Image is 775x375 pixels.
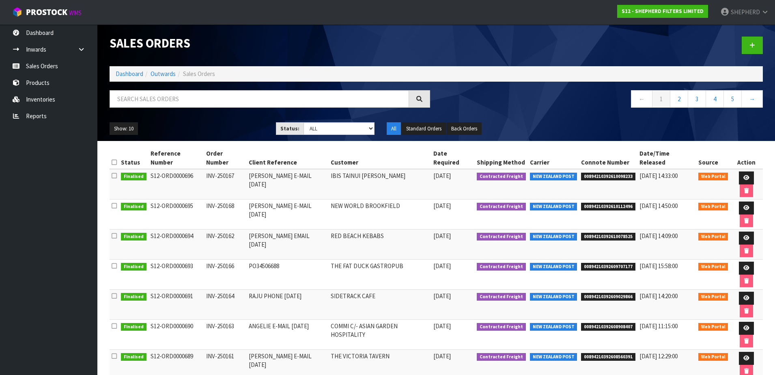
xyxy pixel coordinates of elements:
[698,263,728,271] span: Web Portal
[477,263,526,271] span: Contracted Freight
[149,320,204,350] td: S12-ORD0000690
[639,232,678,240] span: [DATE] 14:09:00
[431,147,475,169] th: Date Required
[247,320,329,350] td: ANGELIE E-MAIL [DATE]
[69,9,82,17] small: WMS
[688,90,706,108] a: 3
[730,147,763,169] th: Action
[280,125,299,132] strong: Status:
[149,147,204,169] th: Reference Number
[204,169,247,199] td: INV-250167
[247,290,329,320] td: RAJU PHONE [DATE]
[581,293,635,301] span: 00894210392609029866
[110,122,138,135] button: Show: 10
[26,7,67,17] span: ProStock
[581,233,635,241] span: 00894210392610078525
[652,90,670,108] a: 1
[329,290,431,320] td: SIDETRACK CAFE
[149,290,204,320] td: S12-ORD0000691
[581,173,635,181] span: 00894210392610098233
[579,147,637,169] th: Connote Number
[204,230,247,260] td: INV-250162
[622,8,704,15] strong: S12 - SHEPHERD FILTERS LIMITED
[247,260,329,290] td: PO34506688
[530,203,577,211] span: NEW ZEALAND POST
[204,199,247,230] td: INV-250168
[442,90,763,110] nav: Page navigation
[247,169,329,199] td: [PERSON_NAME] E-MAIL [DATE]
[110,37,430,50] h1: Sales Orders
[402,122,446,135] button: Standard Orders
[329,199,431,230] td: NEW WORLD BROOKFIELD
[723,90,742,108] a: 5
[731,8,760,16] span: SHEPHERD
[530,173,577,181] span: NEW ZEALAND POST
[329,147,431,169] th: Customer
[530,323,577,331] span: NEW ZEALAND POST
[477,323,526,331] span: Contracted Freight
[528,147,579,169] th: Carrier
[477,173,526,181] span: Contracted Freight
[149,260,204,290] td: S12-ORD0000693
[151,70,176,78] a: Outwards
[477,293,526,301] span: Contracted Freight
[433,172,451,180] span: [DATE]
[149,230,204,260] td: S12-ORD0000694
[433,322,451,330] span: [DATE]
[110,90,409,108] input: Search sales orders
[121,203,146,211] span: Finalised
[698,293,728,301] span: Web Portal
[121,233,146,241] span: Finalised
[477,203,526,211] span: Contracted Freight
[121,353,146,361] span: Finalised
[204,260,247,290] td: INV-250166
[530,293,577,301] span: NEW ZEALAND POST
[204,147,247,169] th: Order Number
[530,233,577,241] span: NEW ZEALAND POST
[639,292,678,300] span: [DATE] 14:20:00
[698,353,728,361] span: Web Portal
[183,70,215,78] span: Sales Orders
[639,262,678,270] span: [DATE] 15:58:00
[116,70,143,78] a: Dashboard
[329,260,431,290] td: THE FAT DUCK GASTROPUB
[581,203,635,211] span: 00894210392610112496
[121,323,146,331] span: Finalised
[475,147,528,169] th: Shipping Method
[149,169,204,199] td: S12-ORD0000696
[639,322,678,330] span: [DATE] 11:15:00
[477,353,526,361] span: Contracted Freight
[581,353,635,361] span: 00894210392608560391
[433,262,451,270] span: [DATE]
[329,230,431,260] td: RED BEACH KEBABS
[631,90,652,108] a: ←
[637,147,696,169] th: Date/Time Released
[706,90,724,108] a: 4
[639,202,678,210] span: [DATE] 14:50:00
[581,263,635,271] span: 00894210392609707177
[121,293,146,301] span: Finalised
[329,320,431,350] td: COMMI C/- ASIAN GARDEN HOSPITALITY
[329,169,431,199] td: IBIS TAINUI [PERSON_NAME]
[447,122,482,135] button: Back Orders
[530,353,577,361] span: NEW ZEALAND POST
[696,147,730,169] th: Source
[433,202,451,210] span: [DATE]
[119,147,149,169] th: Status
[698,323,728,331] span: Web Portal
[670,90,688,108] a: 2
[12,7,22,17] img: cube-alt.png
[530,263,577,271] span: NEW ZEALAND POST
[204,290,247,320] td: INV-250164
[639,352,678,360] span: [DATE] 12:29:00
[204,320,247,350] td: INV-250163
[698,233,728,241] span: Web Portal
[247,230,329,260] td: [PERSON_NAME] EMAIL [DATE]
[433,292,451,300] span: [DATE]
[149,199,204,230] td: S12-ORD0000695
[247,147,329,169] th: Client Reference
[477,233,526,241] span: Contracted Freight
[639,172,678,180] span: [DATE] 14:33:00
[121,263,146,271] span: Finalised
[247,199,329,230] td: [PERSON_NAME] E-MAIL [DATE]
